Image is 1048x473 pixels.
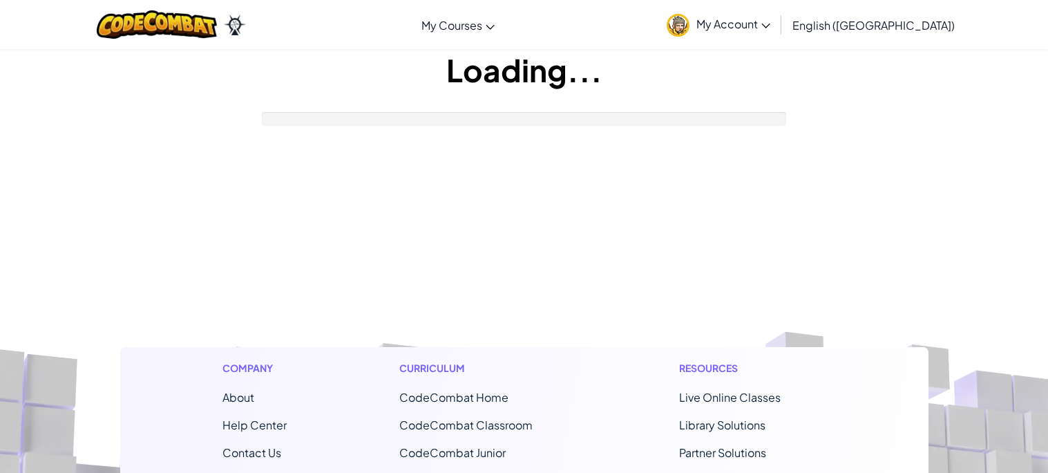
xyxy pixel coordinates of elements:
span: My Courses [421,18,482,33]
img: Ozaria [224,15,246,35]
a: CodeCombat Junior [399,445,506,460]
a: Help Center [222,418,287,432]
h1: Resources [679,361,826,375]
a: English ([GEOGRAPHIC_DATA]) [785,6,962,44]
a: My Courses [415,6,502,44]
h1: Company [222,361,287,375]
a: Partner Solutions [679,445,766,460]
span: My Account [696,17,770,31]
a: About [222,390,254,405]
span: Contact Us [222,445,281,460]
a: Library Solutions [679,418,765,432]
img: avatar [667,14,689,37]
a: My Account [660,3,777,46]
h1: Curriculum [399,361,566,375]
a: Live Online Classes [679,390,781,405]
span: CodeCombat Home [399,390,508,405]
img: CodeCombat logo [97,10,218,39]
a: CodeCombat Classroom [399,418,533,432]
span: English ([GEOGRAPHIC_DATA]) [792,18,955,33]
